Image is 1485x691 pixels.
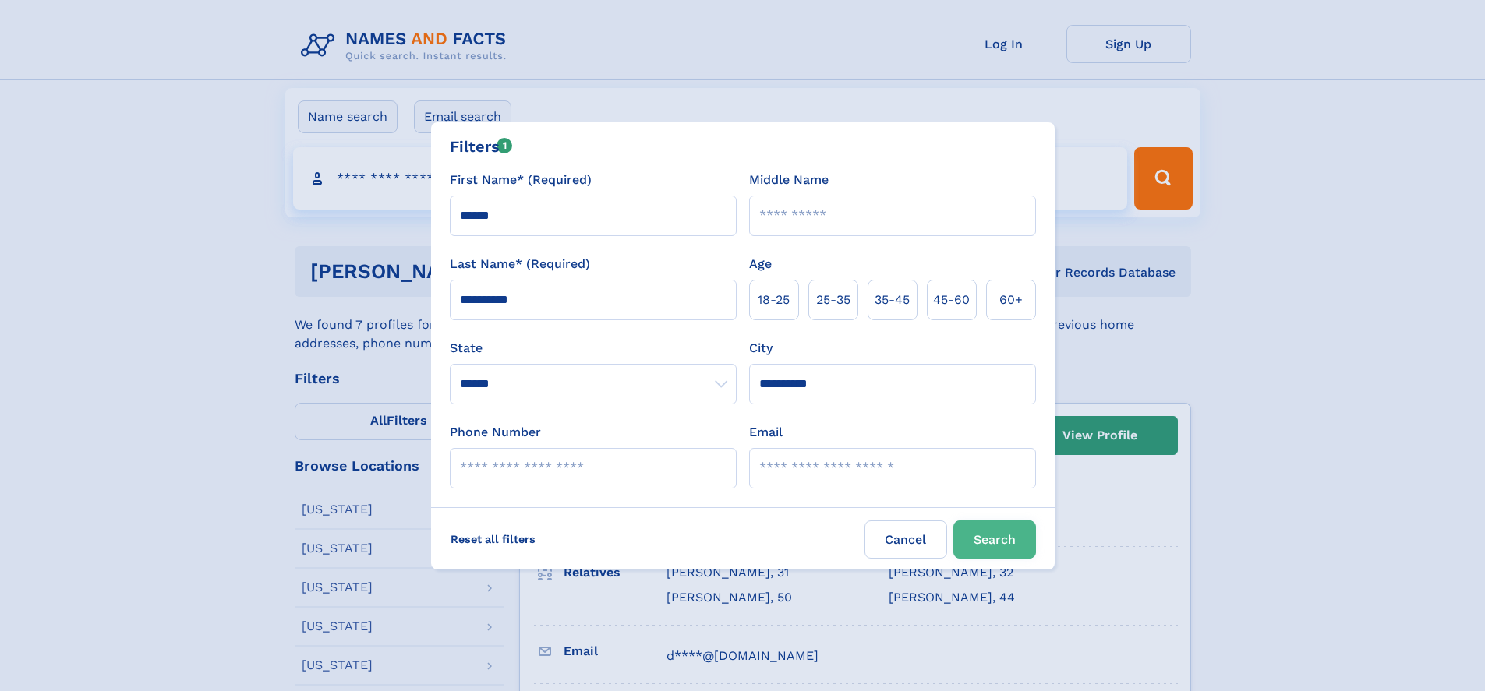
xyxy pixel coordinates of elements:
[749,255,772,273] label: Age
[875,291,910,309] span: 35‑45
[749,171,829,189] label: Middle Name
[450,423,541,442] label: Phone Number
[864,520,947,559] label: Cancel
[953,520,1036,559] button: Search
[450,255,590,273] label: Last Name* (Required)
[450,339,737,358] label: State
[450,171,592,189] label: First Name* (Required)
[440,520,546,558] label: Reset all filters
[758,291,790,309] span: 18‑25
[933,291,970,309] span: 45‑60
[999,291,1023,309] span: 60+
[450,135,513,158] div: Filters
[749,423,783,442] label: Email
[749,339,773,358] label: City
[816,291,850,309] span: 25‑35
